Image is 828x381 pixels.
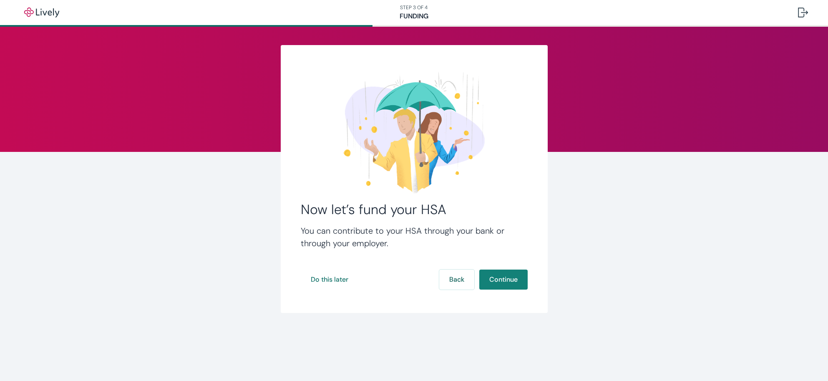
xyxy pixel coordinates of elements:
button: Log out [791,3,815,23]
img: Lively [18,8,65,18]
h4: You can contribute to your HSA through your bank or through your employer. [301,225,528,250]
button: Back [439,270,474,290]
button: Do this later [301,270,358,290]
button: Continue [479,270,528,290]
h2: Now let’s fund your HSA [301,201,528,218]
